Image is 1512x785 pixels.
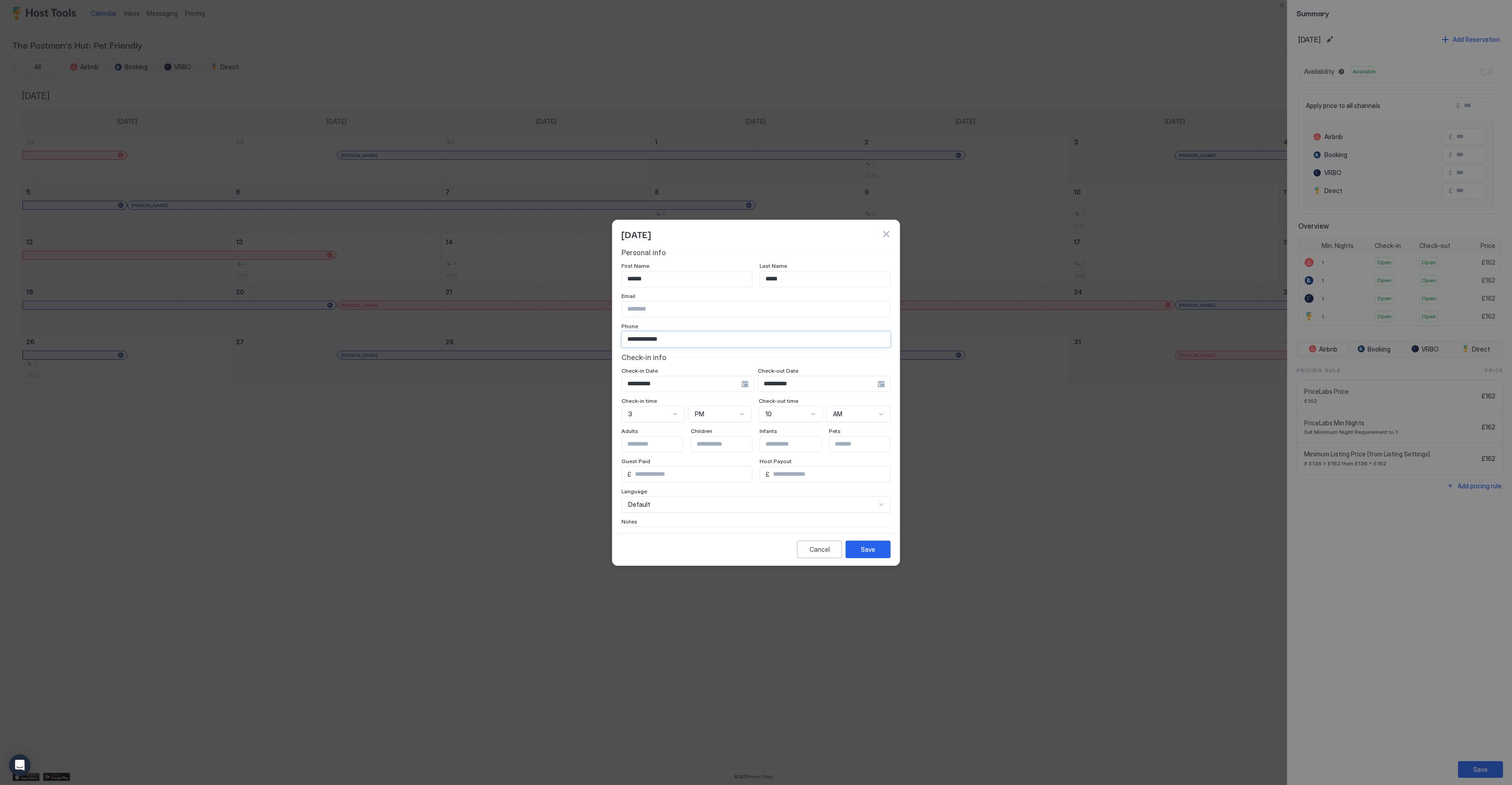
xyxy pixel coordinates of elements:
span: Children [691,428,712,434]
div: Cancel [810,545,830,554]
input: Input Field [769,467,890,482]
input: Input Field [829,437,903,452]
span: 10 [765,410,772,418]
span: Pets [829,428,841,434]
span: PM [695,410,704,418]
span: Last Name [760,262,787,269]
input: Input Field [622,271,752,287]
span: Default [628,501,650,509]
span: Check-in Date [621,367,658,374]
input: Input Field [760,437,834,452]
span: [DATE] [621,227,651,241]
span: Phone [621,323,638,329]
span: Language [621,488,647,495]
span: Check-in time [621,397,657,404]
span: Check-in info [621,353,666,362]
span: Check-out Date [758,367,798,374]
span: Personal info [621,248,666,257]
div: Save [861,545,875,554]
div: Open Intercom Messenger [9,754,31,776]
span: Adults [621,428,638,434]
span: Infants [760,428,777,434]
input: Input Field [631,467,752,482]
span: 3 [628,410,632,418]
input: Input Field [622,332,890,347]
input: Input Field [622,302,890,317]
input: Input Field [760,271,890,287]
input: Input Field [622,437,696,452]
span: Check-out time [759,397,798,404]
span: Guest Paid [621,458,650,465]
input: Input Field [691,437,765,452]
textarea: Input Field [622,527,890,571]
span: First Name [621,262,649,269]
span: £ [765,470,769,478]
span: AM [833,410,842,418]
span: Notes [621,518,637,525]
span: Host Payout [760,458,792,465]
span: £ [627,470,631,478]
input: Input Field [758,376,877,392]
input: Input Field [622,376,741,392]
button: Save [846,541,891,558]
span: Email [621,293,635,299]
button: Cancel [797,541,842,558]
